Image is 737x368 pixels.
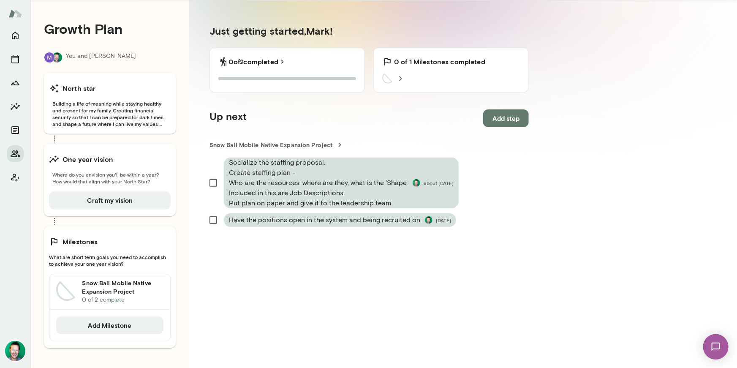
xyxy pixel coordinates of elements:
button: Sessions [7,51,24,68]
h5: Just getting started, Mark ! [209,24,529,38]
img: Mark Shuster [44,52,54,63]
button: Client app [7,169,24,186]
div: Have the positions open in the system and being recruited on.Brian Lawrence[DATE] [224,213,456,227]
h6: North star [63,83,96,93]
a: Snow Ball Mobile Native Expansion Project0 of 2 complete [49,274,170,310]
img: Mento [8,5,22,22]
h6: 0 of 1 Milestones completed [394,57,485,67]
p: You and [PERSON_NAME] [66,52,136,63]
button: Home [7,27,24,44]
button: Craft my vision [49,191,171,209]
button: Add Milestone [56,316,163,334]
h6: One year vision [63,154,113,164]
p: 0 of 2 complete [82,296,163,304]
span: Have the positions open in the system and being recruited on. [229,215,422,225]
span: Where do you envision you'll be within a year? How would that align with your North Star? [49,171,171,185]
h5: Up next [209,109,247,127]
h6: Milestones [63,237,98,247]
span: Socialize the staffing proposal. Create staffing plan - Who are the resources, where are they, wh... [229,158,409,208]
div: Socialize the staffing proposal. Create staffing plan - Who are the resources, where are they, wh... [224,158,459,208]
h4: Growth Plan [44,21,176,37]
button: Insights [7,98,24,115]
h6: Snow Ball Mobile Native Expansion Project [82,279,163,296]
button: Growth Plan [7,74,24,91]
button: North starBuilding a life of meaning while staying healthy and present for my family. Creating fi... [44,73,176,134]
a: Snow Ball Mobile Native Expansion Project [209,141,529,149]
a: 0of2completed [228,57,287,67]
button: Add step [483,109,529,127]
img: Brian Lawrence [5,341,25,361]
span: about [DATE] [424,180,454,186]
span: What are short term goals you need to accomplish to achieve your one year vision? [49,254,171,267]
span: Building a life of meaning while staying healthy and present for my family. Creating financial se... [49,100,171,127]
img: Brian Lawrence [413,179,420,187]
span: [DATE] [436,217,451,224]
div: Snow Ball Mobile Native Expansion Project0 of 2 completeAdd Milestone [49,274,171,341]
button: Documents [7,122,24,139]
img: Brian Lawrence [52,52,62,63]
button: Members [7,145,24,162]
img: Brian Lawrence [425,216,432,224]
